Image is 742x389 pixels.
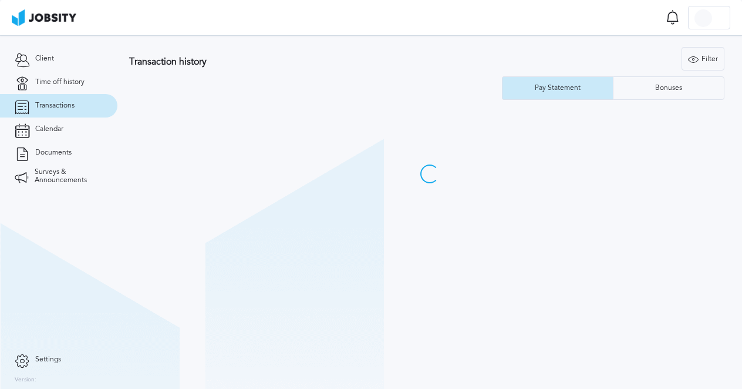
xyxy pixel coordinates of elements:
[613,76,724,100] button: Bonuses
[35,356,61,364] span: Settings
[35,102,75,110] span: Transactions
[35,168,103,185] span: Surveys & Announcements
[15,377,36,384] label: Version:
[35,55,54,63] span: Client
[682,47,724,71] button: Filter
[12,9,76,26] img: ab4bad089aa723f57921c736e9817d99.png
[129,56,454,67] h3: Transaction history
[529,84,586,92] div: Pay Statement
[649,84,688,92] div: Bonuses
[682,48,724,71] div: Filter
[35,125,63,133] span: Calendar
[35,78,85,86] span: Time off history
[502,76,613,100] button: Pay Statement
[35,149,72,157] span: Documents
